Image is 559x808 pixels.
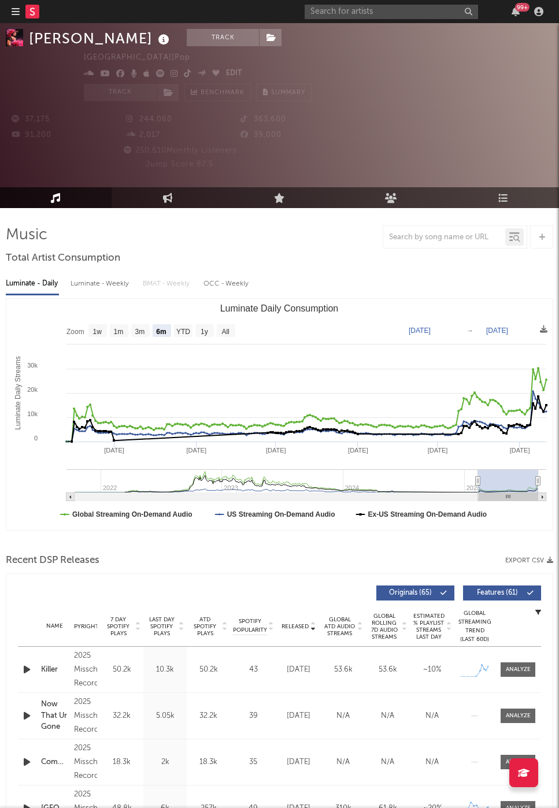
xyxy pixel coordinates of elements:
a: Now That Ur Gone [41,699,68,733]
div: [PERSON_NAME] [29,29,172,48]
a: Killer [41,664,68,676]
text: 0 [34,435,38,442]
div: N/A [324,757,362,768]
div: Global Streaming Trend (Last 60D) [457,609,492,644]
div: [GEOGRAPHIC_DATA] | Pop [84,51,203,65]
text: [DATE] [428,447,448,454]
span: Jump Score: 87.5 [146,161,213,168]
div: 35 [233,757,273,768]
text: 3m [135,328,145,336]
span: Recent DSP Releases [6,554,99,568]
div: 5.05k [146,710,184,722]
div: 18.3k [190,757,227,768]
div: 39 [233,710,273,722]
div: 2025 Misschief Records [74,649,97,691]
text: 1w [93,328,102,336]
div: [DATE] [279,757,318,768]
div: 50.2k [103,664,140,676]
div: Luminate - Weekly [71,274,131,294]
span: 244,060 [126,116,172,123]
div: N/A [324,710,362,722]
div: Name [41,622,68,631]
div: 2k [146,757,184,768]
span: 39,000 [240,131,282,139]
text: 1y [201,328,208,336]
div: N/A [368,757,407,768]
text: 6m [156,328,166,336]
text: [DATE] [266,447,286,454]
span: 250,610 Monthly Listeners [122,147,237,154]
div: 50.2k [190,664,227,676]
span: Copyright [65,623,99,630]
a: Commotion [41,757,68,768]
div: 43 [233,664,273,676]
text: 1m [114,328,124,336]
div: 32.2k [190,710,227,722]
button: Originals(65) [376,585,454,601]
div: [DATE] [279,664,318,676]
span: Summary [271,90,305,96]
text: [DATE] [348,447,368,454]
button: Track [84,84,156,101]
button: 99+ [512,7,520,16]
span: Global ATD Audio Streams [324,616,356,637]
text: [DATE] [409,327,431,335]
div: N/A [413,757,451,768]
span: Estimated % Playlist Streams Last Day [413,613,445,640]
div: [DATE] [279,710,318,722]
span: 363,600 [240,116,286,123]
span: ATD Spotify Plays [190,616,220,637]
button: Edit [226,67,242,81]
span: 7 Day Spotify Plays [103,616,134,637]
span: Last Day Spotify Plays [146,616,177,637]
div: 10.3k [146,664,184,676]
span: Released [282,623,309,630]
div: OCC - Weekly [203,274,250,294]
button: Track [187,29,259,46]
span: Originals ( 65 ) [384,590,437,596]
text: [DATE] [104,447,124,454]
div: Luminate - Daily [6,274,59,294]
text: [DATE] [186,447,206,454]
button: Export CSV [505,557,553,564]
div: N/A [413,710,451,722]
text: [DATE] [510,447,530,454]
div: 32.2k [103,710,140,722]
text: Ex-US Streaming On-Demand Audio [368,510,487,518]
div: 2025 Misschief Records [74,695,97,737]
text: → [467,327,473,335]
text: 20k [27,386,38,393]
text: 10k [27,410,38,417]
a: Benchmark [184,84,251,101]
input: Search for artists [305,5,478,19]
text: US Streaming On-Demand Audio [227,510,335,518]
text: [DATE] [486,327,508,335]
svg: Luminate Daily Consumption [6,299,552,530]
div: 18.3k [103,757,140,768]
input: Search by song name or URL [383,233,505,242]
span: 2,017 [126,131,160,139]
div: 53.6k [324,664,362,676]
button: Summary [257,84,312,101]
text: All [221,328,229,336]
text: Zoom [66,328,84,336]
div: N/A [368,710,407,722]
button: Features(61) [463,585,541,601]
div: ~ 10 % [413,664,451,676]
span: 91,200 [12,131,51,139]
div: 99 + [515,3,530,12]
span: Benchmark [201,86,245,100]
div: 53.6k [368,664,407,676]
text: YTD [176,328,190,336]
span: Features ( 61 ) [471,590,524,596]
span: Spotify Popularity [233,617,267,635]
text: 30k [27,362,38,369]
text: Luminate Daily Streams [14,356,22,429]
text: Global Streaming On-Demand Audio [72,510,192,518]
span: Global Rolling 7D Audio Streams [368,613,400,640]
span: 37,175 [12,116,50,123]
text: Luminate Daily Consumption [220,303,339,313]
